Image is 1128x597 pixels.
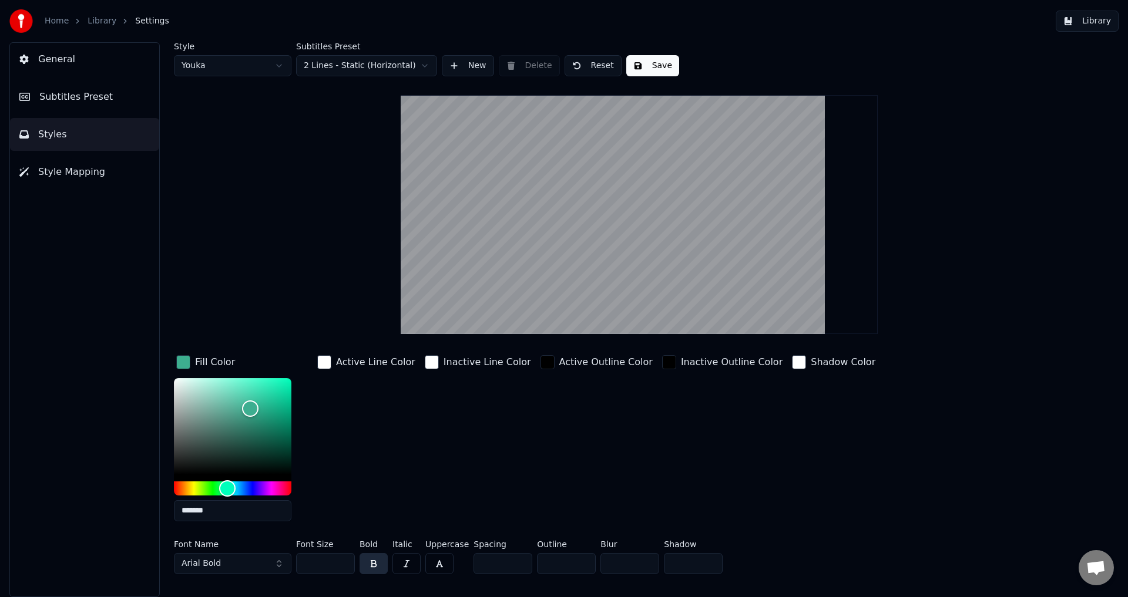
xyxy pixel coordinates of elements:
button: General [10,43,159,76]
label: Subtitles Preset [296,42,437,50]
a: Library [88,15,116,27]
button: Reset [565,55,622,76]
label: Font Name [174,540,291,548]
a: Home [45,15,69,27]
span: Arial Bold [182,558,221,569]
div: Hue [174,481,291,495]
label: Outline [537,540,596,548]
button: New [442,55,494,76]
label: Style [174,42,291,50]
nav: breadcrumb [45,15,169,27]
label: Blur [600,540,659,548]
div: Shadow Color [811,355,875,369]
button: Fill Color [174,353,237,372]
div: Active Outline Color [559,355,653,369]
img: youka [9,9,33,33]
span: General [38,52,75,66]
div: Active Line Color [336,355,415,369]
button: Active Line Color [315,353,418,372]
button: Style Mapping [10,156,159,188]
label: Bold [360,540,388,548]
button: Inactive Outline Color [660,353,785,372]
div: Open chat [1079,550,1114,585]
button: Subtitles Preset [10,80,159,113]
div: Fill Color [195,355,235,369]
button: Library [1056,11,1119,32]
label: Font Size [296,540,355,548]
label: Spacing [474,540,532,548]
button: Inactive Line Color [422,353,533,372]
button: Shadow Color [790,353,878,372]
span: Styles [38,127,67,141]
button: Active Outline Color [538,353,655,372]
span: Style Mapping [38,165,105,179]
div: Color [174,378,291,474]
div: Inactive Outline Color [681,355,783,369]
button: Styles [10,118,159,151]
label: Italic [392,540,421,548]
label: Shadow [664,540,723,548]
button: Save [626,55,679,76]
span: Settings [135,15,169,27]
label: Uppercase [425,540,469,548]
div: Inactive Line Color [444,355,531,369]
span: Subtitles Preset [39,90,113,104]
